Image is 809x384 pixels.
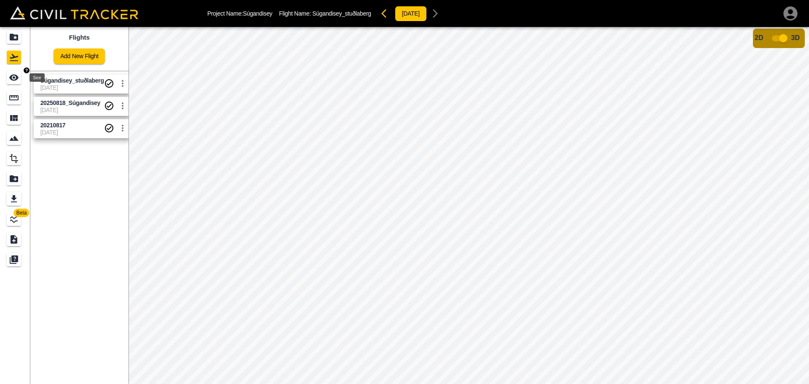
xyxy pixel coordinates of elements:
button: [DATE] [395,6,427,21]
span: Súgandisey_stuðlaberg [312,10,371,17]
p: Flight Name: [279,10,371,17]
img: Civil Tracker [10,6,138,19]
span: 3D [791,34,800,41]
p: Project Name: Súgandisey [207,10,272,17]
div: See [29,73,45,82]
span: 2D [755,34,763,41]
